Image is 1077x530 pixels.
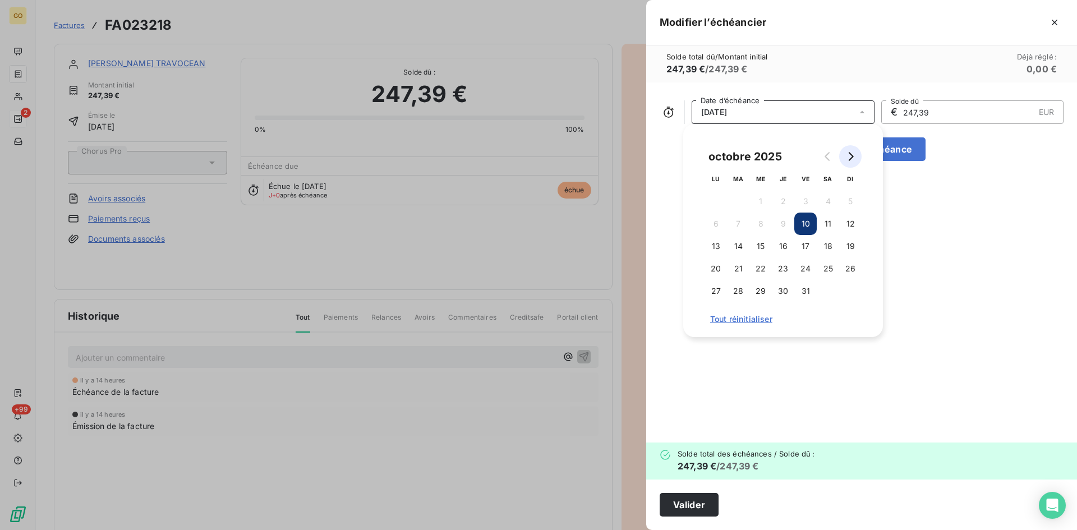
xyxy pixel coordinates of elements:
[678,459,814,473] h6: / 247,39 €
[660,15,766,30] h5: Modifier l’échéancier
[839,213,862,235] button: 12
[794,168,817,190] th: vendredi
[705,168,727,190] th: lundi
[705,148,786,165] div: octobre 2025
[666,63,705,75] span: 247,39 €
[794,280,817,302] button: 31
[817,235,839,257] button: 18
[772,213,794,235] button: 9
[701,108,727,117] span: [DATE]
[749,168,772,190] th: mercredi
[794,213,817,235] button: 10
[839,235,862,257] button: 19
[817,190,839,213] button: 4
[772,190,794,213] button: 2
[772,168,794,190] th: jeudi
[705,280,727,302] button: 27
[817,145,839,168] button: Go to previous month
[705,257,727,280] button: 20
[749,280,772,302] button: 29
[749,213,772,235] button: 8
[727,257,749,280] button: 21
[727,168,749,190] th: mardi
[1027,62,1057,76] h6: 0,00 €
[678,449,814,458] span: Solde total des échéances / Solde dû :
[660,493,719,517] button: Valider
[817,213,839,235] button: 11
[705,213,727,235] button: 6
[727,280,749,302] button: 28
[727,213,749,235] button: 7
[727,235,749,257] button: 14
[794,257,817,280] button: 24
[772,280,794,302] button: 30
[839,168,862,190] th: dimanche
[839,257,862,280] button: 26
[1017,52,1057,61] span: Déjà réglé :
[749,235,772,257] button: 15
[749,257,772,280] button: 22
[794,235,817,257] button: 17
[817,257,839,280] button: 25
[666,52,768,61] span: Solde total dû / Montant initial
[749,190,772,213] button: 1
[710,315,856,324] span: Tout réinitialiser
[666,62,768,76] h6: / 247,39 €
[678,460,716,472] span: 247,39 €
[705,235,727,257] button: 13
[772,235,794,257] button: 16
[839,190,862,213] button: 5
[817,168,839,190] th: samedi
[839,145,862,168] button: Go to next month
[772,257,794,280] button: 23
[1039,492,1066,519] div: Open Intercom Messenger
[794,190,817,213] button: 3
